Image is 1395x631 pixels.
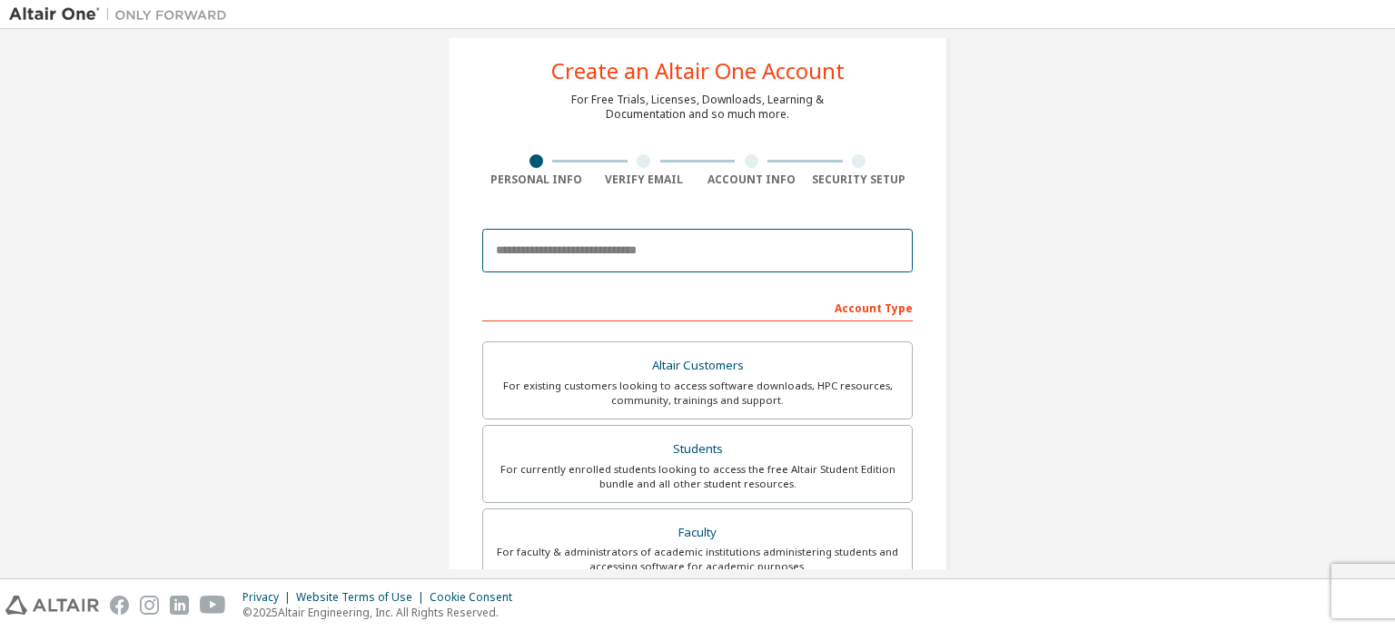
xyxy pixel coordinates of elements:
div: For Free Trials, Licenses, Downloads, Learning & Documentation and so much more. [571,93,824,122]
img: instagram.svg [140,596,159,615]
div: Verify Email [590,173,698,187]
img: altair_logo.svg [5,596,99,615]
div: Cookie Consent [430,590,523,605]
img: youtube.svg [200,596,226,615]
div: Account Info [697,173,806,187]
div: For currently enrolled students looking to access the free Altair Student Edition bundle and all ... [494,462,901,491]
div: Faculty [494,520,901,546]
div: Personal Info [482,173,590,187]
div: Students [494,437,901,462]
div: For existing customers looking to access software downloads, HPC resources, community, trainings ... [494,379,901,408]
div: Altair Customers [494,353,901,379]
div: Website Terms of Use [296,590,430,605]
img: linkedin.svg [170,596,189,615]
img: Altair One [9,5,236,24]
div: Account Type [482,292,913,321]
div: Create an Altair One Account [551,60,845,82]
div: Security Setup [806,173,914,187]
div: For faculty & administrators of academic institutions administering students and accessing softwa... [494,545,901,574]
div: Privacy [242,590,296,605]
p: © 2025 Altair Engineering, Inc. All Rights Reserved. [242,605,523,620]
img: facebook.svg [110,596,129,615]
